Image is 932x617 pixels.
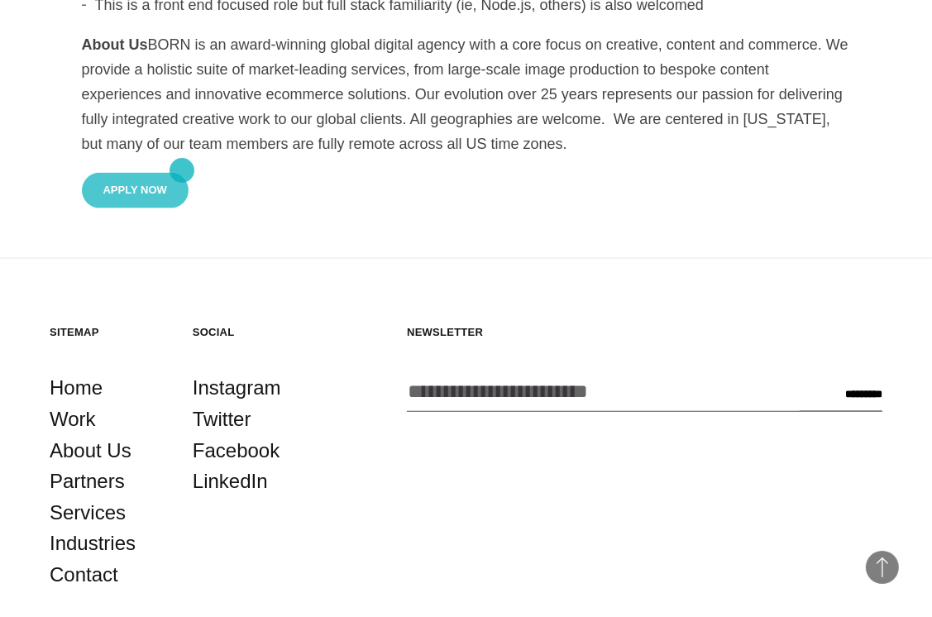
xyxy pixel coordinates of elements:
a: Twitter [193,404,251,435]
h5: Sitemap [50,325,168,339]
button: Back to Top [866,551,899,584]
strong: About Us [82,36,148,53]
a: Contact [50,559,118,591]
a: Facebook [193,435,280,466]
a: Instagram [193,372,281,404]
a: Partners [50,466,125,497]
button: Apply Now [82,173,189,208]
h5: Newsletter [407,325,882,339]
a: Home [50,372,103,404]
a: Industries [50,528,136,559]
h5: Social [193,325,311,339]
a: Services [50,497,126,529]
a: Work [50,404,96,435]
a: About Us [50,435,131,466]
a: LinkedIn [193,466,268,497]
